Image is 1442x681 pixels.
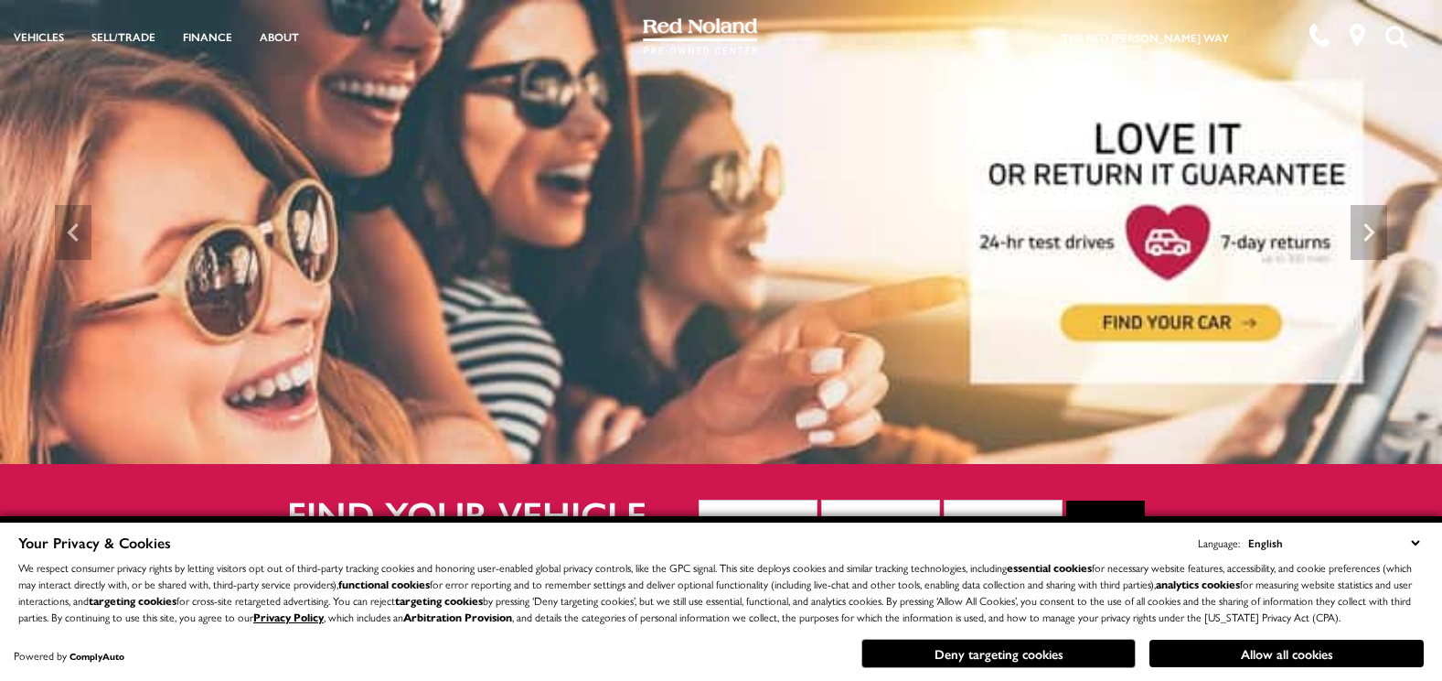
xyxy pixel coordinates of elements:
[1198,537,1240,548] div: Language:
[1066,501,1145,550] button: Go
[18,532,171,553] span: Your Privacy & Cookies
[1149,640,1424,667] button: Allow all cookies
[403,609,512,625] strong: Arbitration Provision
[710,512,794,539] span: Year
[1378,1,1415,72] button: Open the search field
[287,493,699,534] h2: Find your vehicle
[14,650,124,662] div: Powered by
[861,639,1136,668] button: Deny targeting cookies
[699,500,817,551] button: Year
[89,592,176,609] strong: targeting cookies
[1351,205,1387,260] div: Next
[643,18,758,55] img: Red Noland Pre-Owned
[956,512,1039,539] span: Model
[69,650,124,663] a: ComplyAuto
[1244,533,1424,553] select: Language Select
[1007,559,1092,576] strong: essential cookies
[1156,576,1240,592] strong: analytics cookies
[944,500,1063,551] button: Model
[833,512,916,539] span: Make
[821,500,940,551] button: Make
[1062,29,1229,46] a: The Red [PERSON_NAME] Way
[338,576,430,592] strong: functional cookies
[643,25,758,43] a: Red Noland Pre-Owned
[55,205,91,260] div: Previous
[253,609,324,625] a: Privacy Policy
[18,559,1424,625] p: We respect consumer privacy rights by letting visitors opt out of third-party tracking cookies an...
[395,592,483,609] strong: targeting cookies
